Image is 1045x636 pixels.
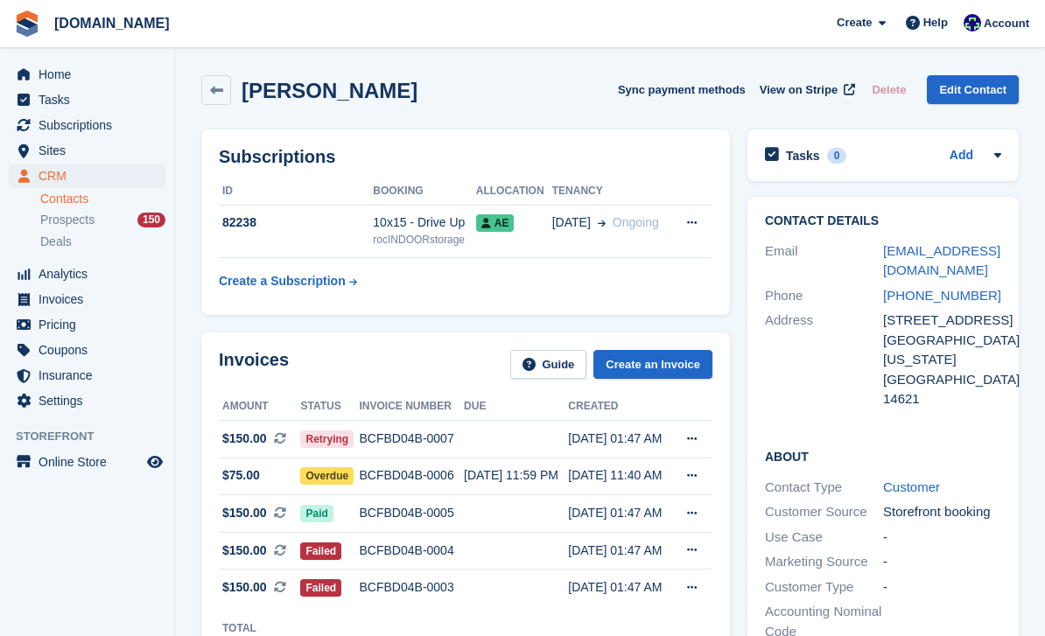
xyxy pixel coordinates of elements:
div: Storefront booking [883,502,1001,522]
span: Account [984,15,1029,32]
span: Create [837,14,872,31]
div: rocINDOORstorage [373,232,475,248]
a: menu [9,164,165,188]
img: Mike Gruttadaro [964,14,981,31]
div: Customer Source [765,502,883,522]
span: [DATE] [552,213,591,232]
div: Contact Type [765,478,883,498]
div: Marketing Source [765,552,883,572]
th: Amount [219,393,300,421]
a: Deals [40,233,165,251]
span: Coupons [39,338,144,362]
th: Tenancy [552,178,671,206]
div: - [883,552,1001,572]
span: Failed [300,579,341,597]
a: menu [9,450,165,474]
span: Overdue [300,467,354,485]
span: Failed [300,542,341,560]
th: Booking [373,178,475,206]
span: Paid [300,505,333,522]
a: Add [950,146,973,166]
div: [DATE] 11:40 AM [568,466,671,485]
span: Pricing [39,312,144,337]
div: Phone [765,286,883,306]
span: $150.00 [222,578,267,597]
div: 82238 [219,213,373,232]
div: [GEOGRAPHIC_DATA] [883,331,1001,351]
img: stora-icon-8386f47178a22dfd0bd8f6a31ec36ba5ce8667c1dd55bd0f319d3a0aa187defe.svg [14,10,40,37]
a: Customer [883,479,940,494]
div: Create a Subscription [219,272,346,290]
a: menu [9,363,165,388]
div: Total [222,620,267,636]
th: Due [464,393,568,421]
div: [STREET_ADDRESS] [883,311,1001,331]
th: Allocation [476,178,552,206]
div: BCFBD04B-0003 [360,578,465,597]
div: Customer Type [765,577,883,598]
div: 14621 [883,389,1001,409]
th: Status [300,393,359,421]
span: Online Store [39,450,144,474]
span: CRM [39,164,144,188]
span: Ongoing [613,215,659,229]
a: Guide [510,350,587,379]
h2: Invoices [219,350,289,379]
a: menu [9,338,165,362]
span: $150.00 [222,542,267,560]
h2: [PERSON_NAME] [242,79,417,102]
div: [DATE] 11:59 PM [464,466,568,485]
span: AE [476,214,515,232]
div: Address [765,311,883,409]
div: Use Case [765,528,883,548]
span: Sites [39,138,144,163]
div: 0 [827,148,847,164]
a: [PHONE_NUMBER] [883,288,1001,303]
div: BCFBD04B-0005 [360,504,465,522]
a: menu [9,388,165,413]
a: View on Stripe [753,75,859,104]
span: Tasks [39,87,144,112]
span: Analytics [39,262,144,286]
button: Delete [865,75,913,104]
a: menu [9,87,165,112]
span: $75.00 [222,466,260,485]
a: menu [9,62,165,87]
span: Insurance [39,363,144,388]
span: Storefront [16,428,174,445]
span: Help [923,14,948,31]
th: ID [219,178,373,206]
a: Contacts [40,191,165,207]
a: Prospects 150 [40,211,165,229]
a: menu [9,138,165,163]
a: menu [9,287,165,311]
a: [EMAIL_ADDRESS][DOMAIN_NAME] [883,243,1000,278]
div: - [883,528,1001,548]
div: [DATE] 01:47 AM [568,542,671,560]
span: Invoices [39,287,144,311]
span: Settings [39,388,144,413]
div: Email [765,241,883,281]
h2: About [765,447,1001,465]
span: $150.00 [222,430,267,448]
div: BCFBD04B-0004 [360,542,465,560]
div: 10x15 - Drive Up [373,213,475,232]
div: [DATE] 01:47 AM [568,430,671,448]
h2: Contact Details [765,214,1001,228]
span: Subscriptions [39,113,144,137]
a: menu [9,312,165,337]
div: [DATE] 01:47 AM [568,504,671,522]
div: [US_STATE] [883,350,1001,370]
a: Create a Subscription [219,265,357,297]
a: menu [9,113,165,137]
div: BCFBD04B-0007 [360,430,465,448]
th: Invoice number [360,393,465,421]
a: Edit Contact [927,75,1019,104]
span: View on Stripe [760,81,838,99]
a: Create an Invoice [593,350,712,379]
div: - [883,577,1001,598]
div: [GEOGRAPHIC_DATA] [883,370,1001,390]
th: Created [568,393,671,421]
span: Deals [40,234,72,250]
div: [DATE] 01:47 AM [568,578,671,597]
